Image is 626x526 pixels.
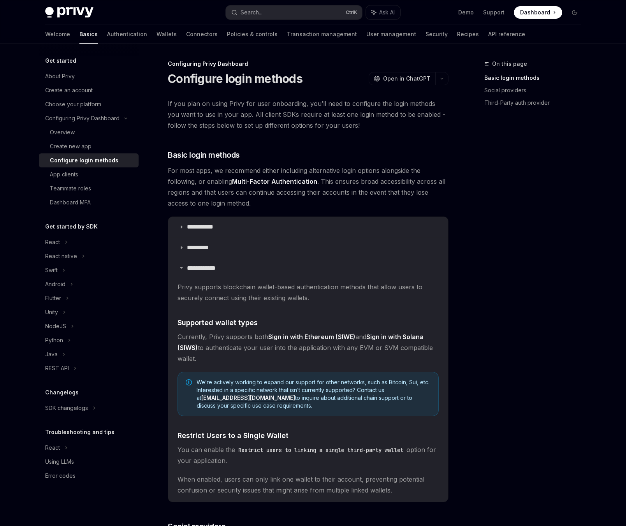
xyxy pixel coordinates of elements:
a: Basic login methods [484,72,587,84]
div: Create an account [45,86,93,95]
a: Connectors [186,25,218,44]
a: Using LLMs [39,455,139,469]
span: Privy supports blockchain wallet-based authentication methods that allow users to securely connec... [178,281,439,303]
a: Support [483,9,505,16]
a: Dashboard [514,6,562,19]
strong: Sign in with Ethereum (SIWE) [268,333,355,341]
a: Recipes [457,25,479,44]
div: Search... [241,8,262,17]
div: REST API [45,364,69,373]
div: Python [45,336,63,345]
div: About Privy [45,72,75,81]
a: Create an account [39,83,139,97]
a: About Privy [39,69,139,83]
a: Policies & controls [227,25,278,44]
a: Teammate roles [39,181,139,195]
a: Error codes [39,469,139,483]
div: Configuring Privy Dashboard [168,60,448,68]
div: Error codes [45,471,76,480]
span: On this page [492,59,527,69]
code: Restrict users to linking a single third-party wallet [235,446,406,454]
div: Overview [50,128,75,137]
span: Supported wallet types [178,317,258,328]
a: Create new app [39,139,139,153]
a: Basics [79,25,98,44]
details: **** **** **Privy supports blockchain wallet-based authentication methods that allow users to sec... [168,258,448,502]
button: Toggle dark mode [568,6,581,19]
button: Ask AI [366,5,400,19]
a: Dashboard MFA [39,195,139,209]
a: Overview [39,125,139,139]
div: React [45,443,60,452]
div: Swift [45,266,58,275]
div: Teammate roles [50,184,91,193]
span: When enabled, users can only link one wallet to their account, preventing potential confusion or ... [178,474,439,496]
span: Currently, Privy supports both and to authenticate your user into the application with any EVM or... [178,331,439,364]
div: Android [45,280,65,289]
div: Choose your platform [45,100,101,109]
a: Transaction management [287,25,357,44]
div: Configure login methods [50,156,118,165]
span: Basic login methods [168,150,240,160]
div: Flutter [45,294,61,303]
div: Dashboard MFA [50,198,91,207]
div: SDK changelogs [45,403,88,413]
button: Search...CtrlK [226,5,362,19]
span: You can enable the option for your application. [178,444,439,466]
h5: Get started by SDK [45,222,98,231]
div: Configuring Privy Dashboard [45,114,120,123]
div: Using LLMs [45,457,74,466]
a: Authentication [107,25,147,44]
span: For most apps, we recommend either including alternative login options alongside the following, o... [168,165,448,209]
span: Open in ChatGPT [383,75,431,83]
a: Wallets [156,25,177,44]
a: Configure login methods [39,153,139,167]
a: Demo [458,9,474,16]
a: API reference [488,25,525,44]
svg: Note [186,379,192,385]
a: Social providers [484,84,587,97]
a: [EMAIL_ADDRESS][DOMAIN_NAME] [201,394,295,401]
div: NodeJS [45,322,66,331]
div: React native [45,252,77,261]
a: Welcome [45,25,70,44]
a: Security [426,25,448,44]
div: React [45,237,60,247]
a: Choose your platform [39,97,139,111]
h5: Changelogs [45,388,79,397]
div: Java [45,350,58,359]
div: App clients [50,170,78,179]
div: Create new app [50,142,91,151]
span: If you plan on using Privy for user onboarding, you’ll need to configure the login methods you wa... [168,98,448,131]
a: Multi-Factor Authentication [232,178,317,186]
h1: Configure login methods [168,72,302,86]
span: Ctrl K [346,9,357,16]
div: Unity [45,308,58,317]
img: dark logo [45,7,93,18]
span: Restrict Users to a Single Wallet [178,430,288,441]
span: Dashboard [520,9,550,16]
span: We’re actively working to expand our support for other networks, such as Bitcoin, Sui, etc. Inter... [197,378,431,410]
a: App clients [39,167,139,181]
button: Open in ChatGPT [369,72,435,85]
h5: Troubleshooting and tips [45,427,114,437]
h5: Get started [45,56,76,65]
a: Third-Party auth provider [484,97,587,109]
span: Ask AI [379,9,395,16]
a: User management [366,25,416,44]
